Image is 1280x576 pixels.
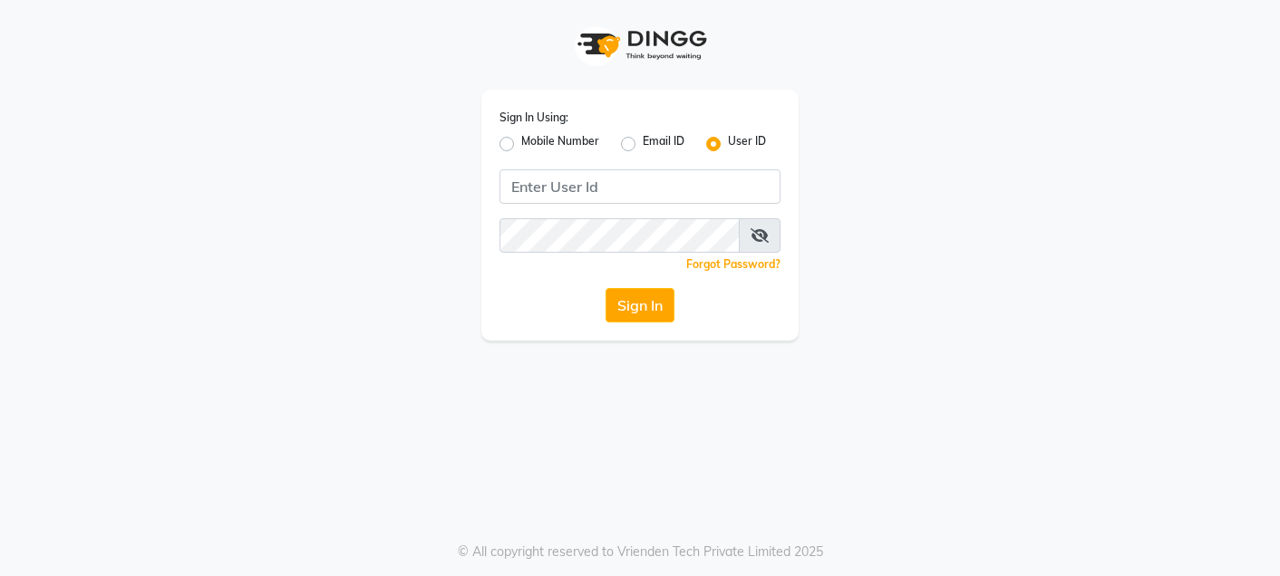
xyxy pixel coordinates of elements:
input: Username [499,218,740,253]
label: Sign In Using: [499,110,568,126]
label: Email ID [643,133,684,155]
label: User ID [728,133,766,155]
a: Forgot Password? [686,257,781,271]
img: logo1.svg [567,18,713,72]
input: Username [499,169,781,204]
button: Sign In [606,288,674,322]
label: Mobile Number [521,133,599,155]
